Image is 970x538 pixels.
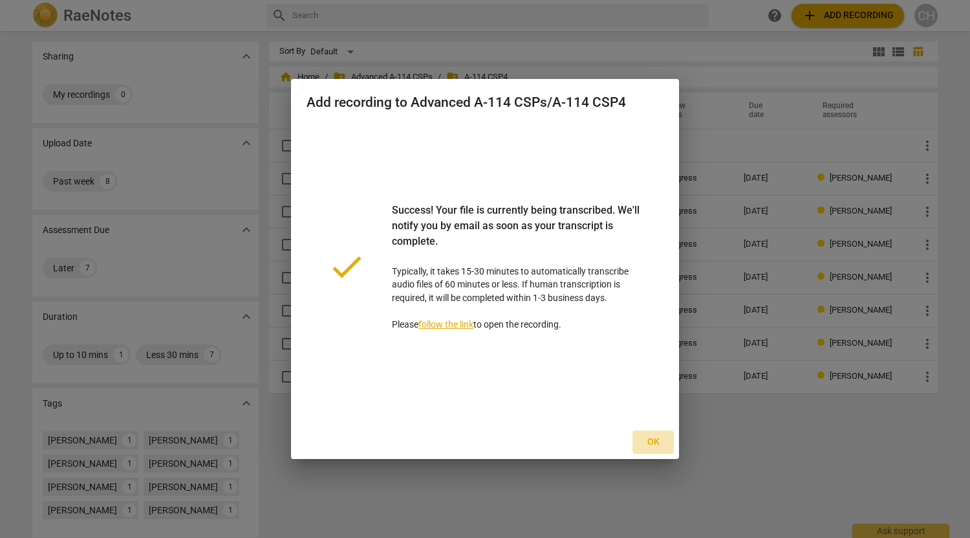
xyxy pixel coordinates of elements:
[632,431,674,454] button: Ok
[327,247,366,286] span: done
[307,95,663,111] h2: Add recording to Advanced A-114 CSPs/A-114 CSP4
[643,436,663,449] span: Ok
[392,203,643,265] div: Success! Your file is currently being transcribed. We'll notify you by email as soon as your tran...
[392,203,643,331] p: Typically, it takes 15-30 minutes to automatically transcribe audio files of 60 minutes or less. ...
[418,319,473,330] a: follow the link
